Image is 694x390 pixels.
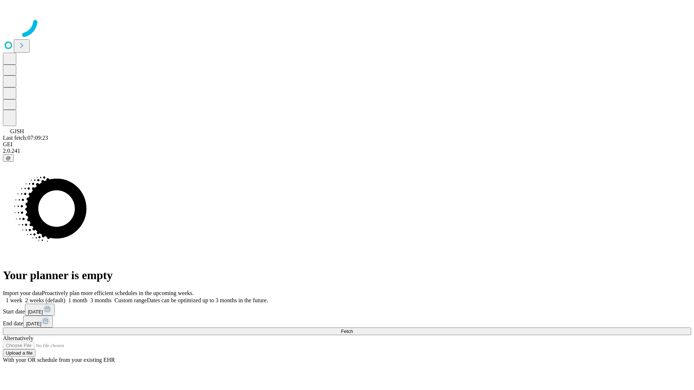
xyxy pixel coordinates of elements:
[3,290,42,296] span: Import your data
[341,329,353,334] span: Fetch
[68,297,87,303] span: 1 month
[42,290,194,296] span: Proactively plan more efficient schedules in the upcoming weeks.
[23,316,53,328] button: [DATE]
[3,328,691,335] button: Fetch
[3,335,33,341] span: Alternatively
[6,155,11,161] span: @
[90,297,112,303] span: 3 months
[3,141,691,148] div: GEI
[3,316,691,328] div: End date
[3,304,691,316] div: Start date
[147,297,268,303] span: Dates can be optimized up to 3 months in the future.
[25,297,65,303] span: 2 weeks (default)
[28,309,43,315] span: [DATE]
[3,135,48,141] span: Last fetch: 07:09:23
[25,304,55,316] button: [DATE]
[6,297,22,303] span: 1 week
[26,321,41,326] span: [DATE]
[3,269,691,282] h1: Your planner is empty
[3,148,691,154] div: 2.0.241
[10,128,24,134] span: GJSH
[3,349,35,357] button: Upload a file
[3,357,115,363] span: With your OR schedule from your existing EHR
[3,154,14,162] button: @
[115,297,147,303] span: Custom range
